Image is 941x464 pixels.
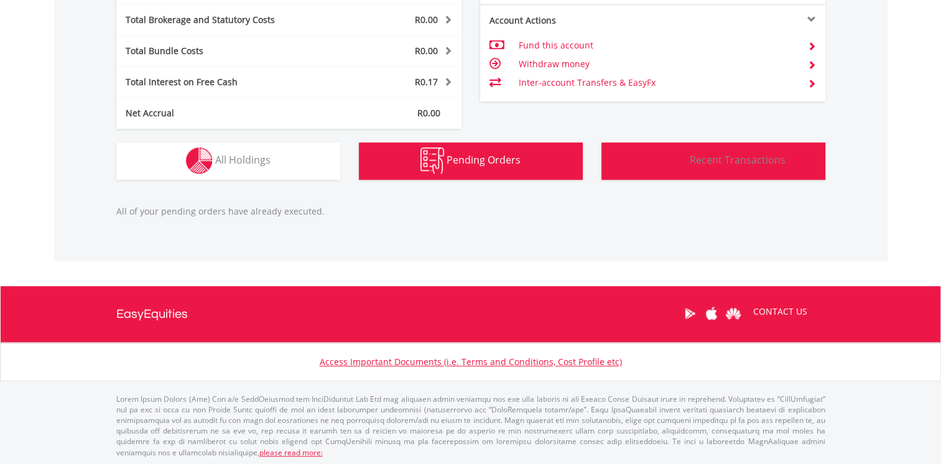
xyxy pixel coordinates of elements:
[518,73,797,92] td: Inter-account Transfers & EasyFx
[518,55,797,73] td: Withdraw money
[116,76,318,88] div: Total Interest on Free Cash
[415,14,438,26] span: R0.00
[259,447,323,458] a: please read more:
[186,147,213,174] img: holdings-wht.png
[116,14,318,26] div: Total Brokerage and Statutory Costs
[116,107,318,119] div: Net Accrual
[641,147,687,175] img: transactions-zar-wht.png
[420,147,444,174] img: pending_instructions-wht.png
[701,294,723,333] a: Apple
[723,294,744,333] a: Huawei
[480,14,653,27] div: Account Actions
[116,45,318,57] div: Total Bundle Costs
[215,153,271,167] span: All Holdings
[116,142,340,180] button: All Holdings
[415,76,438,88] span: R0.17
[601,142,825,180] button: Recent Transactions
[320,356,622,368] a: Access Important Documents (i.e. Terms and Conditions, Cost Profile etc)
[417,107,440,119] span: R0.00
[679,294,701,333] a: Google Play
[116,205,825,218] p: All of your pending orders have already executed.
[116,286,188,342] a: EasyEquities
[116,394,825,458] p: Lorem Ipsum Dolors (Ame) Con a/e SeddOeiusmod tem InciDiduntut Lab Etd mag aliquaen admin veniamq...
[690,153,786,167] span: Recent Transactions
[518,36,797,55] td: Fund this account
[359,142,583,180] button: Pending Orders
[447,153,521,167] span: Pending Orders
[744,294,816,329] a: CONTACT US
[415,45,438,57] span: R0.00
